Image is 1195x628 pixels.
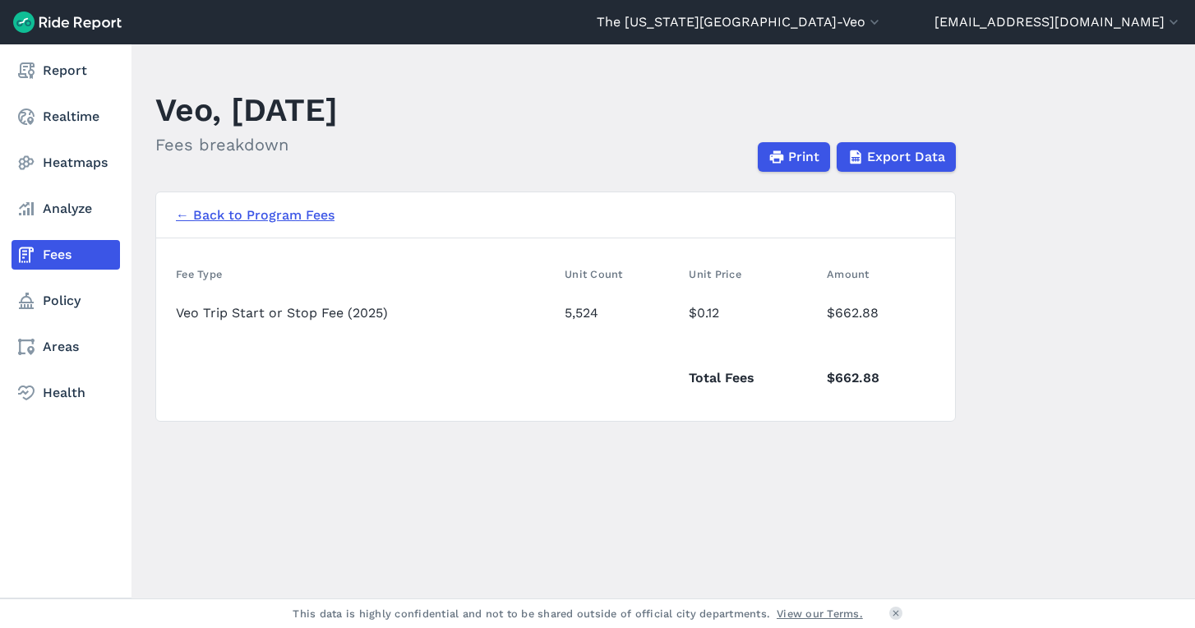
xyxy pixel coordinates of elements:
[820,335,935,401] td: $662.88
[820,258,935,290] th: Amount
[12,286,120,316] a: Policy
[176,205,335,225] a: ← Back to Program Fees
[934,12,1182,32] button: [EMAIL_ADDRESS][DOMAIN_NAME]
[12,378,120,408] a: Health
[155,87,338,132] h1: Veo, [DATE]
[682,258,820,290] th: Unit Price
[682,290,820,335] td: $0.12
[12,102,120,132] a: Realtime
[12,194,120,224] a: Analyze
[777,606,863,621] a: View our Terms.
[758,142,830,172] button: Print
[682,335,820,401] td: Total Fees
[176,290,558,335] td: Veo Trip Start or Stop Fee (2025)
[12,332,120,362] a: Areas
[867,147,945,167] span: Export Data
[820,290,935,335] td: $662.88
[788,147,819,167] span: Print
[12,240,120,270] a: Fees
[558,290,682,335] td: 5,524
[558,258,682,290] th: Unit Count
[12,148,120,178] a: Heatmaps
[12,56,120,85] a: Report
[597,12,883,32] button: The [US_STATE][GEOGRAPHIC_DATA]-Veo
[155,132,338,157] h2: Fees breakdown
[13,12,122,33] img: Ride Report
[837,142,956,172] button: Export Data
[176,258,558,290] th: Fee Type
